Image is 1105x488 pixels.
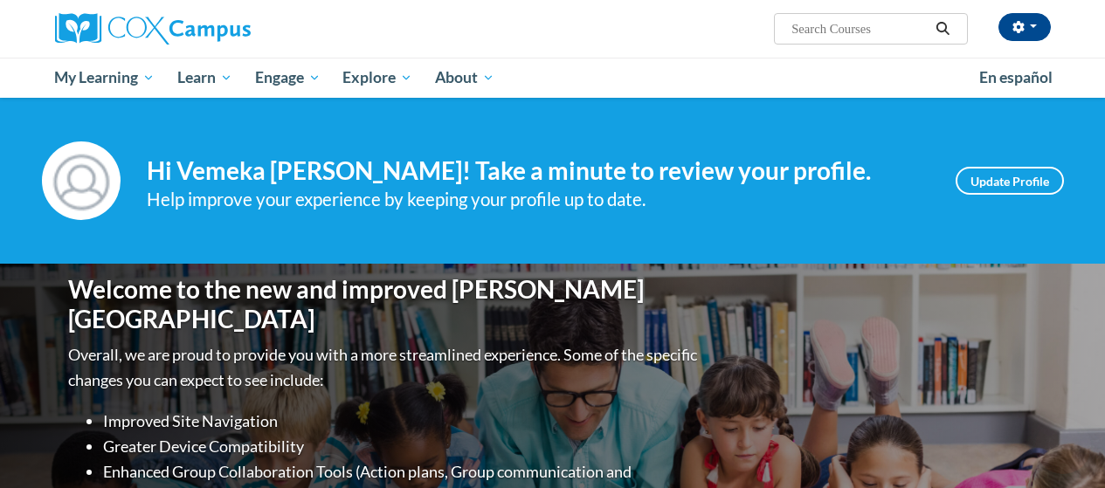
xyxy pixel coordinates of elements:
[42,141,121,220] img: Profile Image
[1035,418,1091,474] iframe: Button to launch messaging window
[147,156,929,186] h4: Hi Vemeka [PERSON_NAME]! Take a minute to review your profile.
[331,58,424,98] a: Explore
[42,58,1064,98] div: Main menu
[177,67,232,88] span: Learn
[255,67,321,88] span: Engage
[929,18,956,39] button: Search
[44,58,167,98] a: My Learning
[968,59,1064,96] a: En español
[147,185,929,214] div: Help improve your experience by keeping your profile up to date.
[68,342,701,393] p: Overall, we are proud to provide you with a more streamlined experience. Some of the specific cha...
[342,67,412,88] span: Explore
[166,58,244,98] a: Learn
[54,67,155,88] span: My Learning
[424,58,506,98] a: About
[103,434,701,459] li: Greater Device Compatibility
[435,67,494,88] span: About
[790,18,929,39] input: Search Courses
[55,13,251,45] img: Cox Campus
[244,58,332,98] a: Engage
[68,275,701,333] h1: Welcome to the new and improved [PERSON_NAME][GEOGRAPHIC_DATA]
[103,409,701,434] li: Improved Site Navigation
[979,68,1053,86] span: En español
[956,167,1064,195] a: Update Profile
[998,13,1051,41] button: Account Settings
[55,13,369,45] a: Cox Campus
